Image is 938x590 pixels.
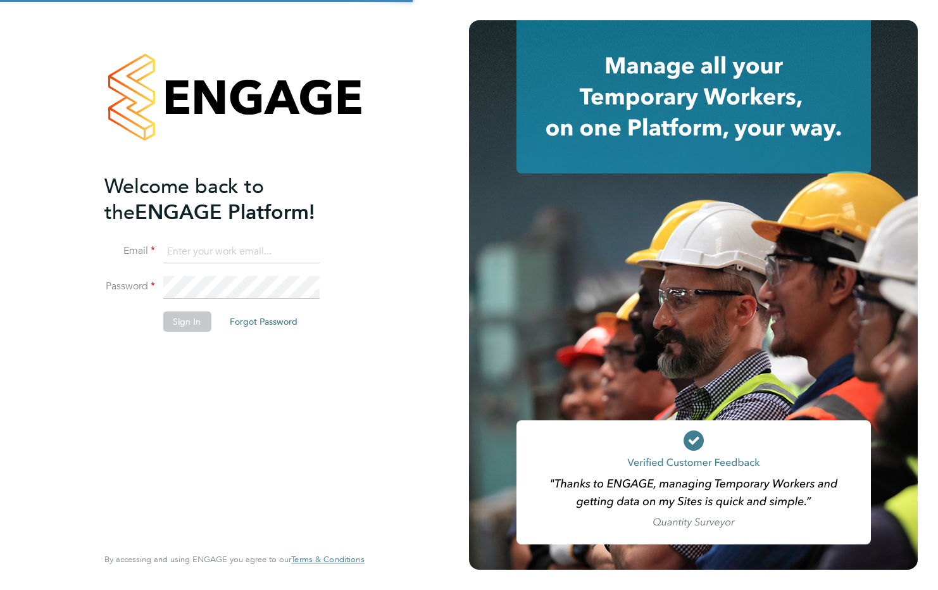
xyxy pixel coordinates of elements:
[104,174,264,225] span: Welcome back to the
[163,241,319,263] input: Enter your work email...
[163,311,211,332] button: Sign In
[104,173,351,225] h2: ENGAGE Platform!
[220,311,308,332] button: Forgot Password
[291,554,364,565] span: Terms & Conditions
[104,280,155,293] label: Password
[104,554,364,565] span: By accessing and using ENGAGE you agree to our
[104,244,155,258] label: Email
[291,555,364,565] a: Terms & Conditions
